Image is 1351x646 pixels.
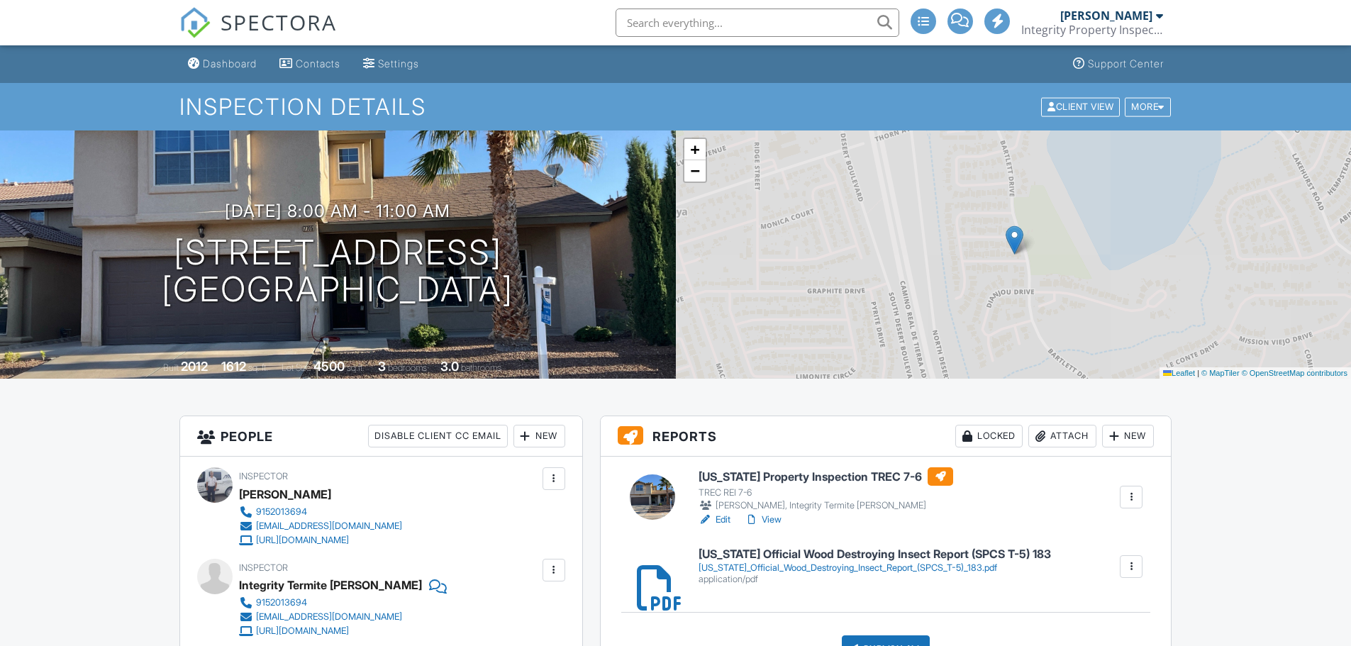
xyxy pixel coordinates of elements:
[256,597,307,608] div: 9152013694
[1088,57,1164,69] div: Support Center
[239,574,422,596] div: Integrity Termite [PERSON_NAME]
[1163,369,1195,377] a: Leaflet
[745,513,782,527] a: View
[256,625,349,637] div: [URL][DOMAIN_NAME]
[1125,97,1171,116] div: More
[699,513,730,527] a: Edit
[1197,369,1199,377] span: |
[239,562,288,573] span: Inspector
[239,533,402,547] a: [URL][DOMAIN_NAME]
[690,140,699,158] span: +
[163,362,179,373] span: Built
[378,359,386,374] div: 3
[684,160,706,182] a: Zoom out
[699,467,953,513] a: [US_STATE] Property Inspection TREC 7-6 TREC REI 7-6 [PERSON_NAME], Integrity Termite [PERSON_NAME]
[1242,369,1347,377] a: © OpenStreetMap contributors
[221,359,246,374] div: 1612
[357,51,425,77] a: Settings
[1021,23,1163,37] div: Integrity Property Inspections
[388,362,427,373] span: bedrooms
[440,359,459,374] div: 3.0
[699,574,1051,585] div: application/pdf
[256,506,307,518] div: 9152013694
[699,548,1051,584] a: [US_STATE] Official Wood Destroying Insect Report (SPCS T-5) 183 [US_STATE]_Official_Wood_Destroy...
[179,7,211,38] img: The Best Home Inspection Software - Spectora
[256,520,402,532] div: [EMAIL_ADDRESS][DOMAIN_NAME]
[256,535,349,546] div: [URL][DOMAIN_NAME]
[699,548,1051,561] h6: [US_STATE] Official Wood Destroying Insect Report (SPCS T-5) 183
[239,484,331,505] div: [PERSON_NAME]
[684,139,706,160] a: Zoom in
[182,51,262,77] a: Dashboard
[1060,9,1152,23] div: [PERSON_NAME]
[225,201,450,221] h3: [DATE] 8:00 am - 11:00 am
[180,416,582,457] h3: People
[1041,97,1120,116] div: Client View
[179,19,337,49] a: SPECTORA
[162,234,513,309] h1: [STREET_ADDRESS] [GEOGRAPHIC_DATA]
[1028,425,1096,447] div: Attach
[181,359,208,374] div: 2012
[274,51,346,77] a: Contacts
[282,362,311,373] span: Lot Size
[239,624,435,638] a: [URL][DOMAIN_NAME]
[239,596,435,610] a: 9152013694
[699,562,1051,574] div: [US_STATE]_Official_Wood_Destroying_Insect_Report_(SPCS_T-5)_183.pdf
[296,57,340,69] div: Contacts
[1067,51,1169,77] a: Support Center
[699,499,953,513] div: [PERSON_NAME], Integrity Termite [PERSON_NAME]
[239,471,288,481] span: Inspector
[347,362,365,373] span: sq.ft.
[699,487,953,499] div: TREC REI 7-6
[368,425,508,447] div: Disable Client CC Email
[699,467,953,486] h6: [US_STATE] Property Inspection TREC 7-6
[203,57,257,69] div: Dashboard
[239,610,435,624] a: [EMAIL_ADDRESS][DOMAIN_NAME]
[256,611,402,623] div: [EMAIL_ADDRESS][DOMAIN_NAME]
[1201,369,1240,377] a: © MapTiler
[601,416,1172,457] h3: Reports
[239,505,402,519] a: 9152013694
[179,94,1172,119] h1: Inspection Details
[461,362,501,373] span: bathrooms
[690,162,699,179] span: −
[616,9,899,37] input: Search everything...
[1102,425,1154,447] div: New
[1006,225,1023,255] img: Marker
[513,425,565,447] div: New
[248,362,268,373] span: sq. ft.
[955,425,1023,447] div: Locked
[221,7,337,37] span: SPECTORA
[313,359,345,374] div: 4500
[239,519,402,533] a: [EMAIL_ADDRESS][DOMAIN_NAME]
[1040,101,1123,111] a: Client View
[378,57,419,69] div: Settings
